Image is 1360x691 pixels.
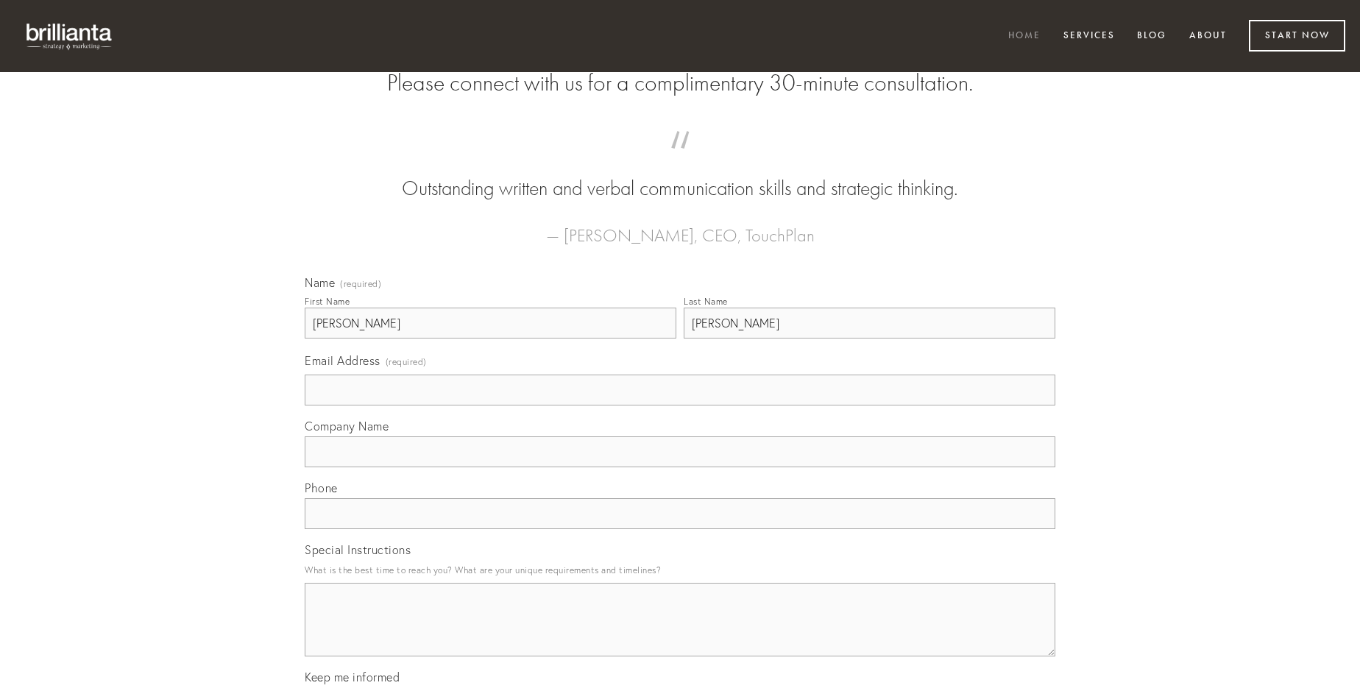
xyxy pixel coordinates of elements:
[684,296,728,307] div: Last Name
[305,275,335,290] span: Name
[305,542,411,557] span: Special Instructions
[386,352,427,372] span: (required)
[15,15,125,57] img: brillianta - research, strategy, marketing
[305,670,400,684] span: Keep me informed
[999,24,1050,49] a: Home
[328,203,1032,250] figcaption: — [PERSON_NAME], CEO, TouchPlan
[305,296,350,307] div: First Name
[328,146,1032,203] blockquote: Outstanding written and verbal communication skills and strategic thinking.
[305,419,389,433] span: Company Name
[340,280,381,288] span: (required)
[305,353,380,368] span: Email Address
[305,481,338,495] span: Phone
[1054,24,1125,49] a: Services
[1127,24,1176,49] a: Blog
[1180,24,1236,49] a: About
[305,560,1055,580] p: What is the best time to reach you? What are your unique requirements and timelines?
[1249,20,1345,52] a: Start Now
[328,146,1032,174] span: “
[305,69,1055,97] h2: Please connect with us for a complimentary 30-minute consultation.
